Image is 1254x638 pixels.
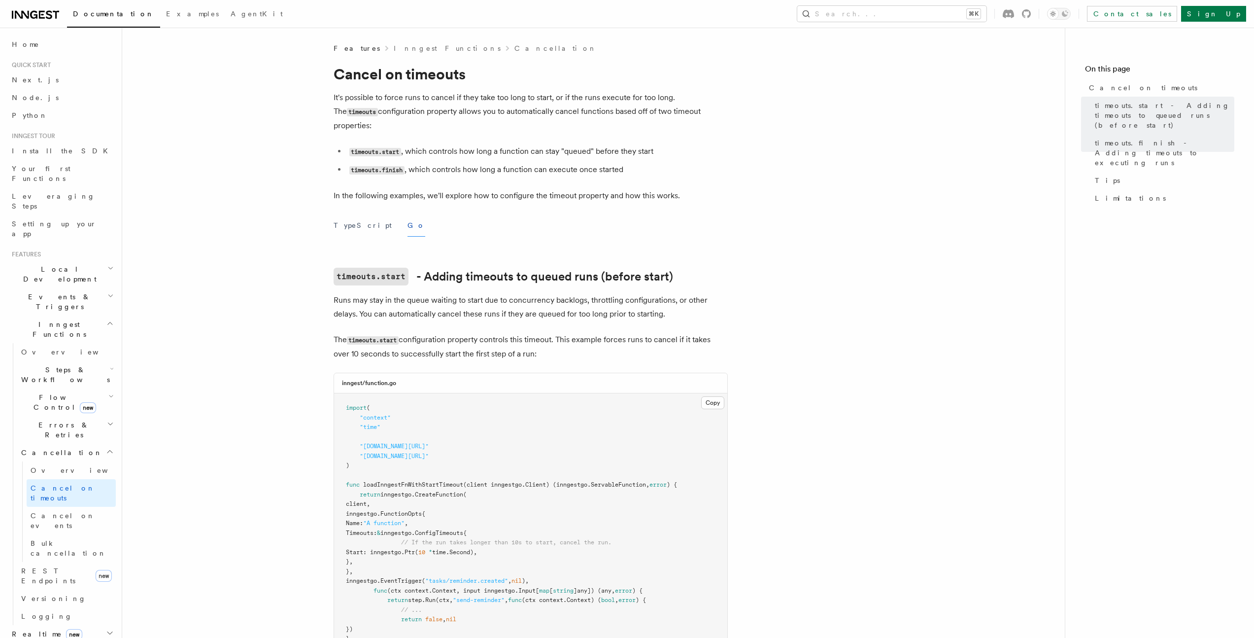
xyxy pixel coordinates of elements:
span: Quick start [8,61,51,69]
a: Leveraging Steps [8,187,116,215]
span: "[DOMAIN_NAME][URL]" [360,453,429,460]
span: return [387,597,408,603]
span: Versioning [21,595,86,603]
code: timeouts.start [349,148,401,156]
span: Features [8,250,41,258]
span: timeouts.finish - Adding timeouts to executing runs [1095,138,1234,168]
code: timeouts [347,108,378,116]
span: "send-reminder" [453,597,505,603]
span: error [615,587,632,594]
code: timeouts.finish [349,166,405,175]
h3: inngest/function.go [342,379,396,387]
span: , [508,577,511,584]
span: client, [346,500,370,507]
span: return [360,491,380,498]
span: Errors & Retries [17,420,107,440]
a: Node.js [8,89,116,106]
a: Your first Functions [8,160,116,187]
span: , [505,597,508,603]
span: ( [415,549,418,556]
span: nil [511,577,522,584]
button: Steps & Workflows [17,361,116,389]
span: Cancel on events [31,512,95,530]
span: Cancellation [17,448,102,458]
a: Overview [27,461,116,479]
span: new [96,570,112,582]
span: Examples [166,10,219,18]
a: Cancel on timeouts [27,479,116,507]
a: Logging [17,607,116,625]
span: false [425,616,442,623]
span: Your first Functions [12,165,70,182]
span: }, [346,558,353,565]
a: Examples [160,3,225,27]
span: new [80,402,96,413]
span: inngestgo. [380,491,415,498]
code: timeouts.start [347,336,399,345]
a: timeouts.start- Adding timeouts to queued runs (before start) [334,268,673,285]
button: Flow Controlnew [17,389,116,416]
span: nil [446,616,456,623]
span: Logging [21,612,72,620]
span: Home [12,39,39,49]
span: }, [346,568,353,575]
p: It's possible to force runs to cancel if they take too long to start, or if the runs execute for ... [334,91,728,133]
a: Install the SDK [8,142,116,160]
span: , [442,616,446,623]
span: // ... [401,606,422,613]
span: ( [422,577,425,584]
span: ) { [636,597,646,603]
span: bool [601,597,615,603]
button: Go [407,214,425,237]
span: error [618,597,636,603]
span: ( [367,404,370,411]
li: , which controls how long a function can execute once started [346,163,728,177]
span: Next.js [12,76,59,84]
a: Sign Up [1181,6,1246,22]
a: Inngest Functions [394,43,501,53]
span: Setting up your app [12,220,97,238]
span: CreateFunction [415,491,463,498]
span: func [373,587,387,594]
a: timeouts.finish - Adding timeouts to executing runs [1091,134,1234,172]
span: func [346,481,360,488]
code: timeouts.start [334,268,408,285]
span: EventTrigger [380,577,422,584]
a: REST Endpointsnew [17,562,116,590]
h1: Cancel on timeouts [334,65,728,83]
button: Toggle dark mode [1047,8,1071,20]
span: timeouts.start - Adding timeouts to queued runs (before start) [1095,101,1234,130]
span: ) [346,462,349,469]
p: The configuration property controls this timeout. This example forces runs to cancel if it takes ... [334,333,728,361]
span: time.Second), [432,549,477,556]
a: Overview [17,343,116,361]
span: map [539,587,549,594]
button: Cancellation [17,444,116,461]
span: Cancel on timeouts [1089,83,1197,93]
span: Flow Control [17,392,108,412]
div: Inngest Functions [8,343,116,625]
span: REST Endpoints [21,567,75,585]
span: (ctx, [436,597,453,603]
button: Events & Triggers [8,288,116,316]
span: string [553,587,574,594]
span: step. [408,597,425,603]
a: Versioning [17,590,116,607]
span: import [346,404,367,411]
span: inngestgo.ConfigTimeouts{ [380,530,467,536]
span: , [405,520,408,527]
span: Features [334,43,380,53]
span: Documentation [73,10,154,18]
a: Limitations [1091,189,1234,207]
span: Overview [31,466,132,474]
span: Overview [21,348,123,356]
a: Tips [1091,172,1234,189]
span: return [401,616,422,623]
a: Cancel on events [27,507,116,534]
span: ) { [632,587,643,594]
li: , which controls how long a function can stay "queued" before they start [346,144,728,159]
a: AgentKit [225,3,289,27]
button: Errors & Retries [17,416,116,444]
span: func [508,597,522,603]
span: Events & Triggers [8,292,107,312]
